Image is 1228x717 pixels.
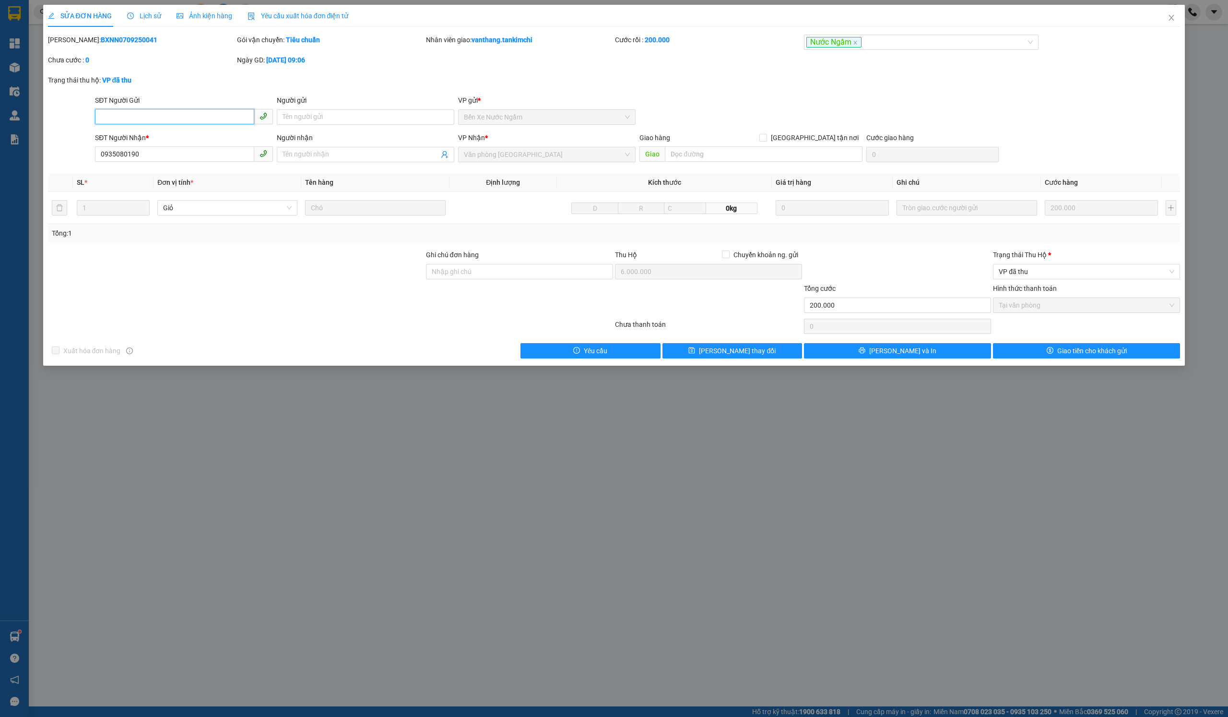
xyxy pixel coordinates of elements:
[866,147,999,162] input: Cước giao hàng
[1045,179,1078,186] span: Cước hàng
[248,12,349,20] span: Yêu cầu xuất hóa đơn điện tử
[665,146,862,162] input: Dọc đường
[869,346,936,356] span: [PERSON_NAME] và In
[48,12,55,19] span: edit
[486,179,520,186] span: Định lượng
[163,201,292,215] span: Giỏ
[95,95,272,106] div: SĐT Người Gửi
[893,173,1040,192] th: Ghi chú
[853,40,858,45] span: close
[277,95,454,106] div: Người gửi
[48,35,235,45] div: [PERSON_NAME]:
[59,346,125,356] span: Xuất hóa đơn hàng
[85,56,89,64] b: 0
[648,179,681,186] span: Kích thước
[573,347,580,355] span: exclamation-circle
[464,147,630,162] span: Văn phòng Đà Nẵng
[584,346,607,356] span: Yêu cầu
[1057,346,1127,356] span: Giao tiền cho khách gửi
[101,36,157,44] b: BXNN0709250041
[52,228,473,239] div: Tổng: 1
[1045,200,1158,215] input: 0
[1166,200,1177,215] button: plus
[102,76,132,84] b: VP đã thu
[426,251,479,259] label: Ghi chú đơn hàng
[266,56,305,64] b: [DATE] 09:06
[127,12,134,19] span: clock-circle
[458,134,485,142] span: VP Nhận
[95,132,272,143] div: SĐT Người Nhận
[664,203,706,214] input: C
[999,298,1174,312] span: Tại văn phòng
[1158,5,1185,32] button: Close
[993,343,1180,358] button: dollarGiao tiền cho khách gửi
[157,179,193,186] span: Đơn vị tính
[277,132,454,143] div: Người nhận
[426,35,613,45] div: Nhân viên giao:
[1047,347,1053,355] span: dollar
[645,36,670,44] b: 200.000
[177,12,232,20] span: Ảnh kiện hàng
[859,347,865,355] span: printer
[237,35,424,45] div: Gói vận chuyển:
[127,12,161,20] span: Lịch sử
[804,343,991,358] button: printer[PERSON_NAME] và In
[177,12,183,19] span: picture
[77,179,84,186] span: SL
[615,35,802,45] div: Cước rồi :
[52,200,67,215] button: delete
[260,150,267,157] span: phone
[441,151,449,158] span: user-add
[639,146,665,162] span: Giao
[426,264,613,279] input: Ghi chú đơn hàng
[993,285,1057,292] label: Hình thức thanh toán
[662,343,803,358] button: save[PERSON_NAME] thay đổi
[614,319,803,336] div: Chưa thanh toán
[806,37,862,48] span: Nước Ngầm
[897,200,1037,215] input: Ghi Chú
[688,347,695,355] span: save
[126,347,133,354] span: info-circle
[615,251,637,259] span: Thu Hộ
[706,203,757,214] span: 0kg
[305,200,445,215] input: VD: Bàn, Ghế
[699,346,776,356] span: [PERSON_NAME] thay đổi
[472,36,532,44] b: vanthang.tankimchi
[260,112,267,120] span: phone
[866,134,914,142] label: Cước giao hàng
[639,134,670,142] span: Giao hàng
[776,179,811,186] span: Giá trị hàng
[48,55,235,65] div: Chưa cước :
[804,285,836,292] span: Tổng cước
[520,343,661,358] button: exclamation-circleYêu cầu
[993,250,1180,260] div: Trạng thái Thu Hộ
[48,12,112,20] span: SỬA ĐƠN HÀNG
[237,55,424,65] div: Ngày GD:
[571,203,618,214] input: D
[730,250,802,260] span: Chuyển khoản ng. gửi
[767,132,862,143] span: [GEOGRAPHIC_DATA] tận nơi
[305,179,333,186] span: Tên hàng
[464,110,630,124] span: Bến Xe Nước Ngầm
[618,203,664,214] input: R
[776,200,889,215] input: 0
[1168,14,1175,22] span: close
[458,95,636,106] div: VP gửi
[286,36,320,44] b: Tiêu chuẩn
[999,264,1174,279] span: VP đã thu
[248,12,255,20] img: icon
[48,75,283,85] div: Trạng thái thu hộ:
